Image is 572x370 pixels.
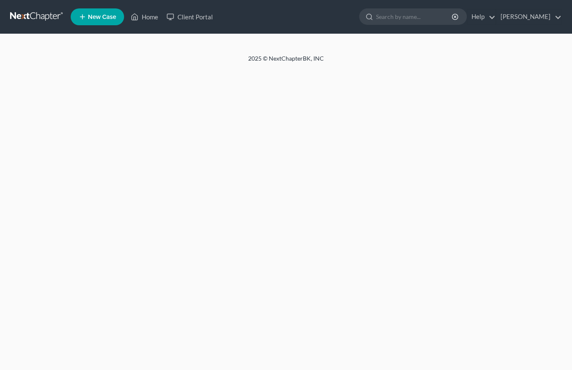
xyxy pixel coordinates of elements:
[162,9,217,24] a: Client Portal
[376,9,453,24] input: Search by name...
[496,9,561,24] a: [PERSON_NAME]
[46,54,526,69] div: 2025 © NextChapterBK, INC
[127,9,162,24] a: Home
[88,14,116,20] span: New Case
[467,9,495,24] a: Help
